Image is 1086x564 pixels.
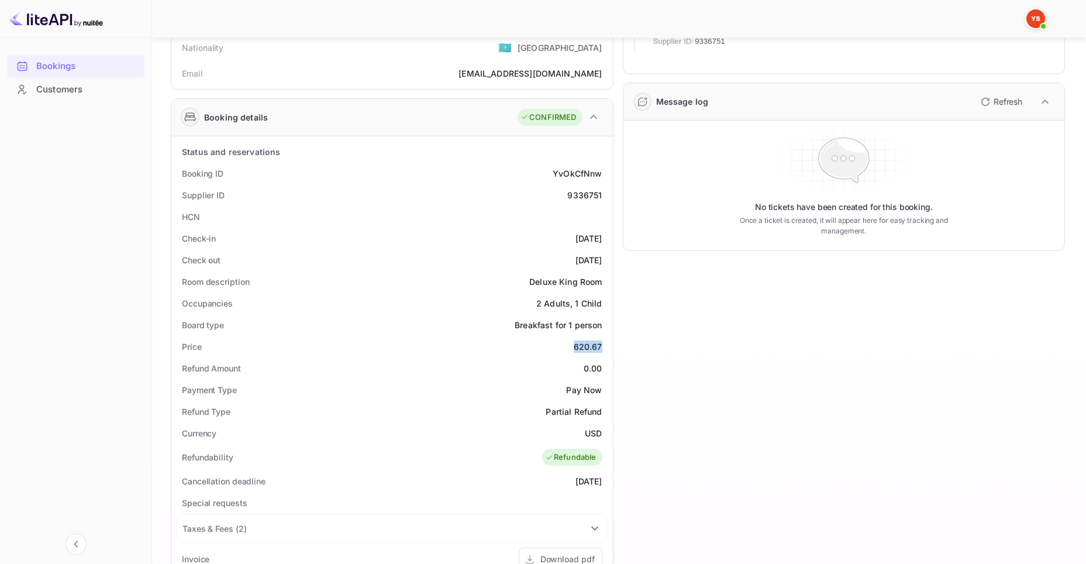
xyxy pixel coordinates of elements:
div: Room description [182,276,249,288]
div: Status and reservations [182,146,280,158]
div: 620.67 [574,341,602,353]
div: Pay Now [566,384,602,396]
div: Taxes & Fees (2) [177,514,608,542]
div: 9336751 [567,189,602,201]
div: 2 Adults, 1 Child [536,297,602,309]
button: Refresh [974,92,1027,111]
div: USD [585,427,602,439]
div: Special requests [182,497,247,509]
span: 9336751 [695,36,725,47]
div: CONFIRMED [520,112,576,123]
p: Refresh [994,95,1022,108]
div: [EMAIL_ADDRESS][DOMAIN_NAME] [458,67,602,80]
a: Customers [7,78,144,100]
div: Refundability [182,451,233,463]
div: Customers [36,83,139,97]
div: Deluxe King Room [529,276,602,288]
div: Check-in [182,232,216,245]
div: Occupancies [182,297,233,309]
a: Bookings [7,55,144,77]
div: Customers [7,78,144,101]
div: Price [182,341,202,353]
div: [DATE] [575,475,602,487]
div: Board type [182,319,224,331]
div: [GEOGRAPHIC_DATA] [518,42,602,54]
img: Yandex Support [1026,9,1045,28]
div: Booking details [204,111,268,123]
div: YvOkCfNnw [553,167,602,180]
div: Email [182,67,202,80]
div: Bookings [7,55,144,78]
img: LiteAPI logo [9,9,103,28]
span: Supplier ID: [653,36,694,47]
span: United States [498,37,512,58]
div: HCN [182,211,200,223]
div: 0.00 [584,362,602,374]
div: [DATE] [575,254,602,266]
div: Taxes & Fees ( 2 ) [182,522,246,535]
div: Partial Refund [546,405,602,418]
div: Breakfast for 1 person [515,319,602,331]
div: Cancellation deadline [182,475,266,487]
div: Payment Type [182,384,237,396]
div: Refund Type [182,405,230,418]
div: Bookings [36,60,139,73]
p: No tickets have been created for this booking. [755,201,933,213]
div: Refund Amount [182,362,241,374]
div: Currency [182,427,216,439]
div: [DATE] [575,232,602,245]
p: Once a ticket is created, it will appear here for easy tracking and management. [725,215,963,236]
div: Supplier ID [182,189,225,201]
div: Nationality [182,42,224,54]
button: Collapse navigation [65,534,87,555]
div: Refundable [545,452,597,463]
div: Booking ID [182,167,223,180]
div: Check out [182,254,220,266]
div: Message log [656,95,709,108]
